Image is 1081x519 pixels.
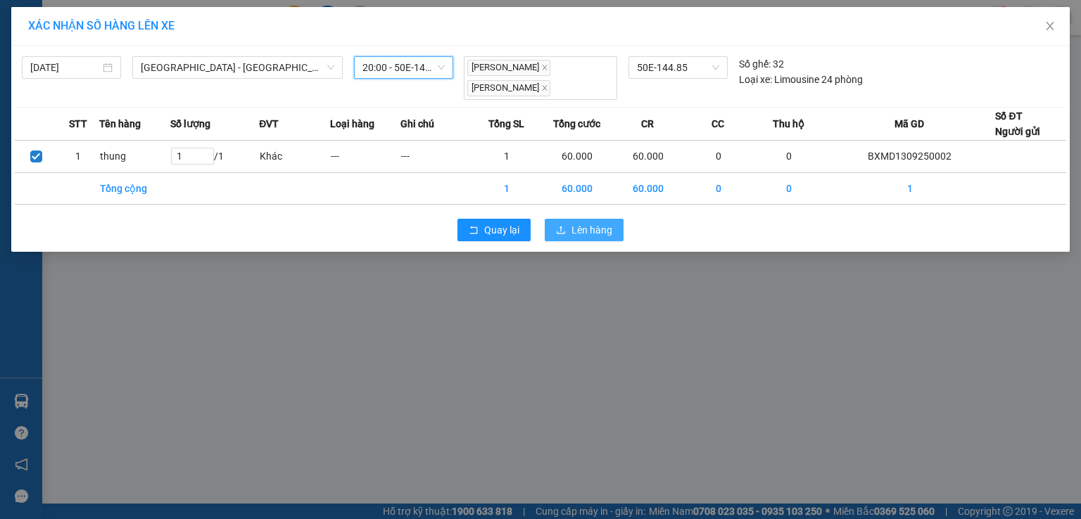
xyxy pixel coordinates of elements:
span: Tên hàng [99,116,141,132]
span: Thu hộ [773,116,804,132]
td: 1 [57,140,99,172]
input: 13/09/2025 [30,60,100,75]
span: close [1044,20,1056,32]
span: Sài Gòn - Đắk Lắk (MĐ) [141,57,334,78]
span: 20:00 - 50E-144.85 [362,57,445,78]
span: close [541,84,548,91]
td: thung [99,140,170,172]
td: 1 [472,140,542,172]
span: Loại hàng [330,116,374,132]
div: 32 [739,56,784,72]
span: STT [69,116,87,132]
span: Quay lại [484,222,519,238]
span: Loại xe: [739,72,772,87]
span: Số lượng [170,116,210,132]
button: Close [1030,7,1070,46]
td: Khác [259,140,329,172]
span: ĐVT [259,116,279,132]
span: Số ghế: [739,56,771,72]
td: 0 [683,140,754,172]
span: Tổng cước [553,116,600,132]
span: [PERSON_NAME] [467,60,550,76]
td: --- [330,140,400,172]
span: Lên hàng [571,222,612,238]
span: XÁC NHẬN SỐ HÀNG LÊN XE [28,19,175,32]
td: --- [400,140,471,172]
td: / 1 [170,140,260,172]
td: 1 [824,172,995,204]
td: 0 [683,172,754,204]
span: upload [556,225,566,236]
span: CR [641,116,654,132]
td: 0 [754,172,824,204]
span: rollback [469,225,479,236]
button: uploadLên hàng [545,219,624,241]
td: 60.000 [612,172,683,204]
td: 1 [472,172,542,204]
td: BXMD1309250002 [824,140,995,172]
span: Tổng SL [488,116,524,132]
td: 60.000 [542,140,612,172]
span: 50E-144.85 [637,57,719,78]
span: close [541,64,548,71]
span: down [327,63,335,72]
td: 0 [754,140,824,172]
button: rollbackQuay lại [457,219,531,241]
div: Số ĐT Người gửi [995,108,1040,139]
td: 60.000 [612,140,683,172]
td: Tổng cộng [99,172,170,204]
div: Limousine 24 phòng [739,72,863,87]
span: Mã GD [894,116,924,132]
span: [PERSON_NAME] [467,80,550,96]
span: CC [712,116,724,132]
span: Ghi chú [400,116,434,132]
td: 60.000 [542,172,612,204]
